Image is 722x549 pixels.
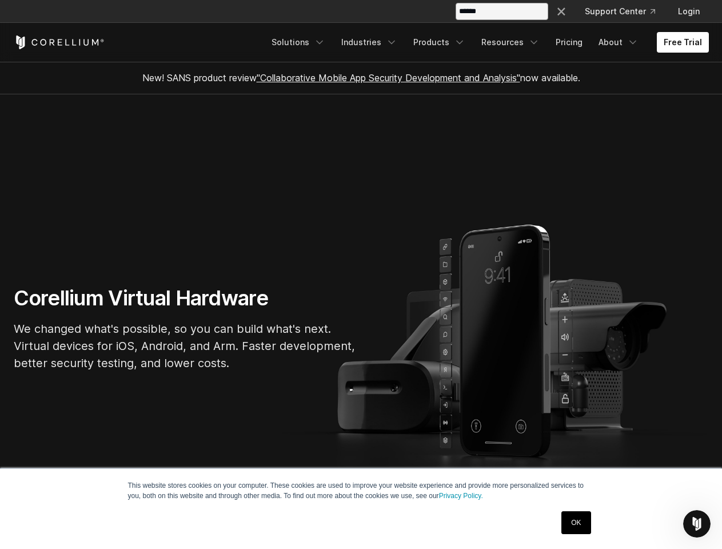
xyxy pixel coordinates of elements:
[657,32,709,53] a: Free Trial
[549,32,589,53] a: Pricing
[128,480,595,501] p: This website stores cookies on your computer. These cookies are used to improve your website expe...
[556,2,567,19] div: ×
[561,511,591,534] a: OK
[683,510,711,538] iframe: Intercom live chat
[551,1,571,22] button: Search
[334,32,404,53] a: Industries
[592,32,645,53] a: About
[142,72,580,83] span: New! SANS product review now available.
[14,35,105,49] a: Corellium Home
[14,320,357,372] p: We changed what's possible, so you can build what's next. Virtual devices for iOS, Android, and A...
[406,32,472,53] a: Products
[14,285,357,311] h1: Corellium Virtual Hardware
[541,1,709,22] div: Navigation Menu
[265,32,332,53] a: Solutions
[439,492,483,500] a: Privacy Policy.
[257,72,520,83] a: "Collaborative Mobile App Security Development and Analysis"
[669,1,709,22] a: Login
[576,1,664,22] a: Support Center
[265,32,709,53] div: Navigation Menu
[474,32,547,53] a: Resources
